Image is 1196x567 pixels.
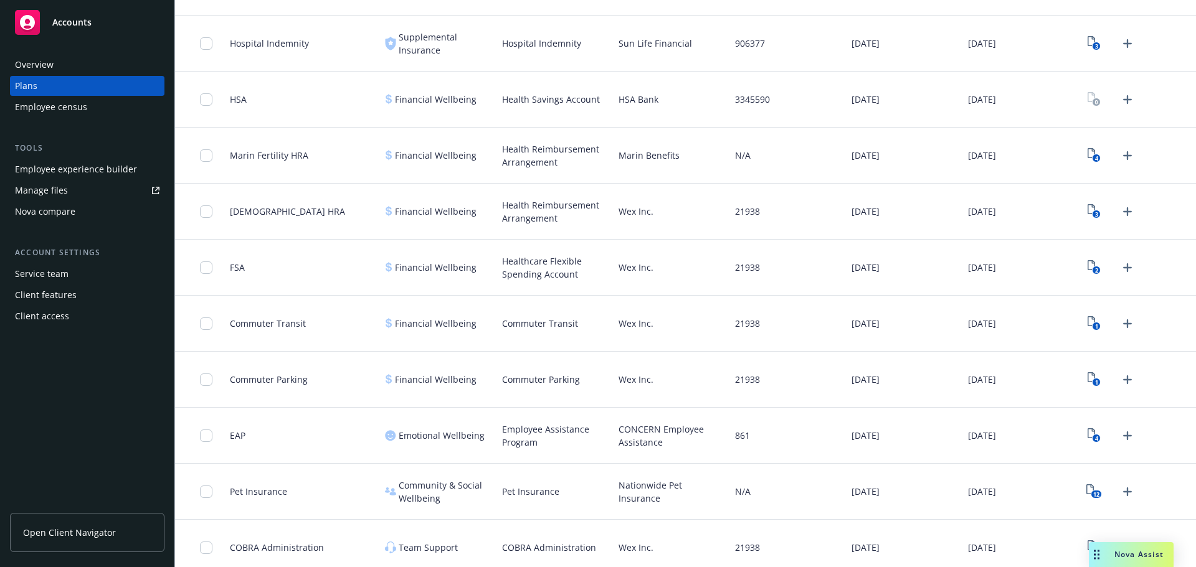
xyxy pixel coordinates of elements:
a: View Plan Documents [1084,426,1104,446]
span: Financial Wellbeing [395,205,477,218]
a: View Plan Documents [1084,482,1104,502]
span: [DATE] [968,149,996,162]
span: [DATE] [852,541,880,554]
a: Upload Plan Documents [1118,314,1137,334]
a: View Plan Documents [1084,90,1104,110]
span: [DATE] [968,541,996,554]
span: Pet Insurance [230,485,287,498]
a: Upload Plan Documents [1118,146,1137,166]
span: HSA [230,93,247,106]
div: Service team [15,264,69,284]
span: 21938 [735,261,760,274]
span: [DATE] [852,205,880,218]
span: Nova Assist [1114,549,1164,560]
span: 21938 [735,373,760,386]
span: 861 [735,429,750,442]
span: Health Reimbursement Arrangement [502,199,609,225]
a: Upload Plan Documents [1118,34,1137,54]
span: Nationwide Pet Insurance [619,479,725,505]
span: N/A [735,485,751,498]
a: Upload Plan Documents [1118,90,1137,110]
span: [DATE] [968,485,996,498]
a: Upload Plan Documents [1118,482,1137,502]
a: Upload Plan Documents [1118,370,1137,390]
span: Wex Inc. [619,541,653,554]
span: Wex Inc. [619,317,653,330]
span: [DATE] [968,317,996,330]
span: 3345590 [735,93,770,106]
input: Toggle Row Selected [200,205,212,218]
text: 4 [1095,154,1098,162]
span: Health Reimbursement Arrangement [502,143,609,169]
span: Financial Wellbeing [395,93,477,106]
div: Manage files [15,180,68,200]
div: Tools [10,142,164,154]
span: Hospital Indemnity [230,37,309,50]
span: Pet Insurance [502,485,559,498]
a: Upload Plan Documents [1118,258,1137,278]
span: [DATE] [852,261,880,274]
span: [DATE] [852,37,880,50]
span: Wex Inc. [619,373,653,386]
span: [DATE] [968,429,996,442]
span: Commuter Transit [230,317,306,330]
text: 4 [1095,434,1098,443]
input: Toggle Row Selected [200,317,212,330]
span: 21938 [735,317,760,330]
div: Account settings [10,246,164,259]
a: View Plan Documents [1084,538,1104,558]
span: Financial Wellbeing [395,149,477,162]
span: [DATE] [968,373,996,386]
a: View Plan Documents [1084,314,1104,334]
span: HSA Bank [619,93,658,106]
a: Plans [10,76,164,96]
a: Employee census [10,97,164,117]
a: Manage files [10,180,164,200]
a: Client features [10,285,164,305]
span: [DATE] [852,485,880,498]
span: Hospital Indemnity [502,37,581,50]
span: [DATE] [968,261,996,274]
span: 21938 [735,541,760,554]
a: Upload Plan Documents [1118,426,1137,446]
span: [DATE] [968,205,996,218]
button: Nova Assist [1089,542,1174,567]
text: 1 [1095,378,1098,387]
div: Client access [15,306,69,326]
span: EAP [230,429,245,442]
span: Financial Wellbeing [395,261,477,274]
span: Financial Wellbeing [395,373,477,386]
span: FSA [230,261,245,274]
input: Toggle Row Selected [200,93,212,106]
input: Toggle Row Selected [200,541,212,554]
span: [DATE] [852,93,880,106]
text: 3 [1095,210,1098,218]
input: Toggle Row Selected [200,261,212,274]
span: N/A [735,149,751,162]
a: Overview [10,55,164,75]
span: [DATE] [852,373,880,386]
span: Commuter Transit [502,317,578,330]
a: Nova compare [10,202,164,222]
div: Nova compare [15,202,75,222]
span: Open Client Navigator [23,526,116,539]
div: Plans [15,76,37,96]
span: CONCERN Employee Assistance [619,423,725,449]
div: Overview [15,55,54,75]
span: [DATE] [968,93,996,106]
span: Marin Fertility HRA [230,149,308,162]
span: [DATE] [968,37,996,50]
span: Employee Assistance Program [502,423,609,449]
span: Healthcare Flexible Spending Account [502,255,609,281]
a: Client access [10,306,164,326]
span: 21938 [735,205,760,218]
span: [DATE] [852,317,880,330]
span: Marin Benefits [619,149,680,162]
text: 3 [1095,42,1098,50]
a: Accounts [10,5,164,40]
a: View Plan Documents [1084,370,1104,390]
div: Employee experience builder [15,159,137,179]
input: Toggle Row Selected [200,485,212,498]
span: [DATE] [852,149,880,162]
a: Employee experience builder [10,159,164,179]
